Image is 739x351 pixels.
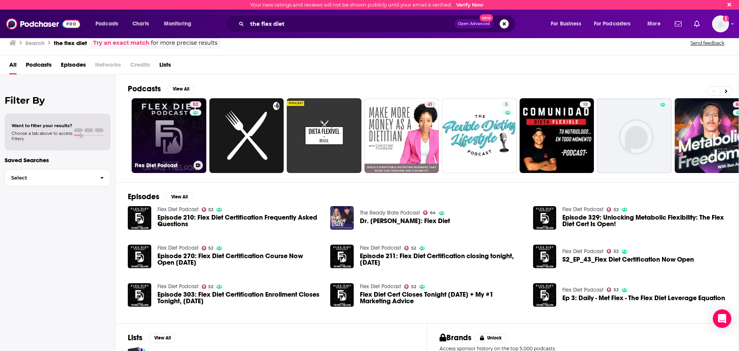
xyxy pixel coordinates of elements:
a: Episode 210: Flex Diet Certification Frequently Asked Questions [157,214,321,227]
img: Ep 3: Daily - Met Flex - The Flex Diet Leverage Equation [533,283,557,307]
a: 52 [190,101,201,107]
a: Show notifications dropdown [672,17,685,30]
a: 52 [202,246,214,250]
a: 52 [607,207,619,212]
button: open menu [642,18,670,30]
span: Open Advanced [458,22,490,26]
h2: Episodes [128,192,159,202]
button: View All [167,84,195,94]
a: Episode 329: Unlocking Metabolic Flexibility: The Flex Diet Cert Is Open! [562,214,726,227]
a: Dr. Mike Nelson: Flex Diet [360,218,450,224]
input: Search podcasts, credits, & more... [247,18,455,30]
span: New [480,14,493,22]
a: Podcasts [26,59,52,74]
a: 0 [209,98,284,173]
img: Dr. Mike Nelson: Flex Diet [330,206,354,230]
img: Episode 211: Flex Diet Certification closing tonight, Mon June 12, 2023 [330,245,354,268]
span: for more precise results [151,39,217,47]
a: 52Flex Diet Podcast [132,98,206,173]
div: Your new ratings and reviews will not be shown publicly until your email is verified. [250,2,483,8]
h2: Lists [128,333,142,343]
a: 18 [580,101,591,107]
span: 52 [208,247,213,250]
img: User Profile [712,15,729,32]
a: Flex Diet Podcast [562,248,604,255]
a: 52 [607,287,619,292]
span: 52 [208,285,213,289]
div: Open Intercom Messenger [713,309,731,328]
a: 52 [607,249,619,254]
a: The Ready State Podcast [360,210,420,216]
img: Episode 303: Flex Diet Certification Enrollment Closes Tonight, Jan. 13, 2025 [128,283,151,307]
a: EpisodesView All [128,192,193,202]
a: S2_EP_43_Flex Diet Certification Now Open [562,256,694,263]
span: 41 [428,101,433,109]
img: Episode 329: Unlocking Metabolic Flexibility: The Flex Diet Cert Is Open! [533,206,557,230]
a: Episode 210: Flex Diet Certification Frequently Asked Questions [128,206,151,230]
a: 18 [520,98,594,173]
a: PodcastsView All [128,84,195,94]
a: Episodes [61,59,86,74]
a: Flex Diet Podcast [562,206,604,213]
a: 5 [442,98,517,173]
div: 0 [276,101,281,170]
span: For Business [551,18,581,29]
span: 5 [505,101,508,109]
span: More [647,18,660,29]
h3: Search [25,39,45,47]
span: Logged in as BretAita [712,15,729,32]
button: View All [149,333,176,343]
img: Episode 270: Flex Diet Certification Course Now Open June 2024 [128,245,151,268]
a: 52 [202,207,214,212]
img: S2_EP_43_Flex Diet Certification Now Open [533,245,557,268]
a: 52 [404,284,416,289]
a: 5 [502,101,511,107]
a: Flex Diet Podcast [157,245,199,251]
span: 52 [411,247,416,250]
a: 52 [202,284,214,289]
a: Flex Diet Podcast [157,283,199,290]
button: View All [166,192,193,202]
button: Unlock [475,333,507,343]
h2: Filter By [5,95,110,106]
span: Dr. [PERSON_NAME]: Flex Diet [360,218,450,224]
span: Credits [130,59,150,74]
button: Select [5,169,110,186]
span: Podcasts [95,18,118,29]
button: open menu [90,18,128,30]
svg: Email not verified [723,15,729,22]
span: Monitoring [164,18,191,29]
a: Lists [159,59,171,74]
button: open menu [589,18,642,30]
span: 18 [583,101,588,109]
span: Select [5,175,94,180]
button: open menu [545,18,591,30]
span: Charts [132,18,149,29]
a: Episode 211: Flex Diet Certification closing tonight, Mon June 12, 2023 [360,253,524,266]
a: 41 [425,101,436,107]
span: 52 [208,208,213,212]
a: 41 [364,98,439,173]
h2: Brands [440,333,471,343]
a: Ep 3: Daily - Met Flex - The Flex Diet Leverage Equation [562,295,725,301]
a: Episode 303: Flex Diet Certification Enrollment Closes Tonight, Jan. 13, 2025 [157,291,321,304]
a: Flex Diet Cert Closes Tonight Mon June 24 + My #1 Marketing Advice [330,283,354,307]
img: Podchaser - Follow, Share and Rate Podcasts [6,17,80,31]
span: Flex Diet Cert Closes Tonight [DATE] + My #1 Marketing Advice [360,291,524,304]
span: 52 [614,250,619,253]
p: Saved Searches [5,156,110,164]
a: Verify Now [456,2,483,8]
h2: Podcasts [128,84,161,94]
span: Episode 211: Flex Diet Certification closing tonight, [DATE] [360,253,524,266]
